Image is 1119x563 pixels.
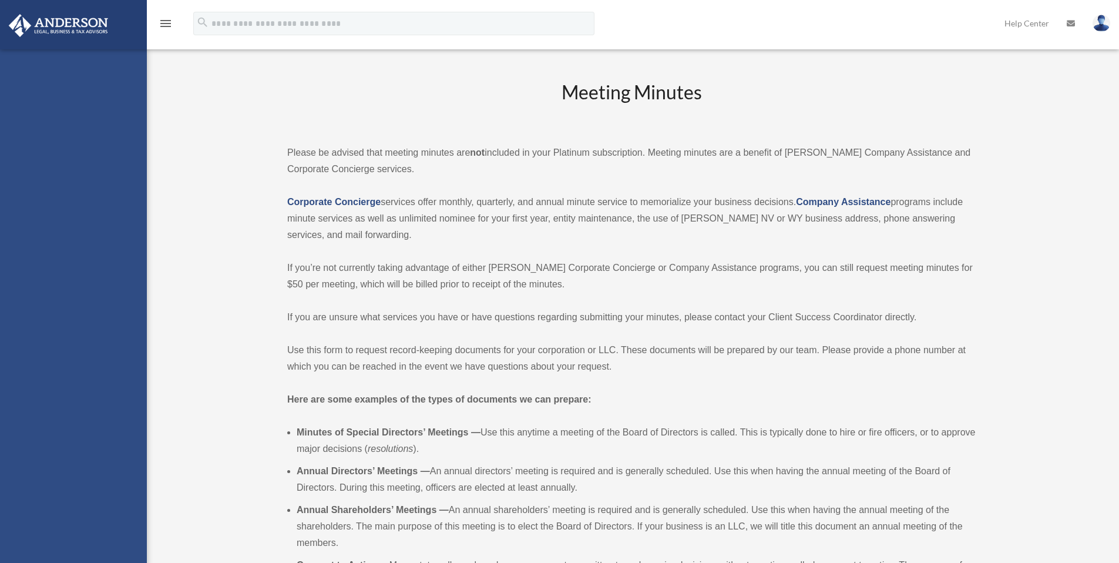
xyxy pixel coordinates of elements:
[287,194,976,243] p: services offer monthly, quarterly, and annual minute service to memorialize your business decisio...
[287,394,592,404] strong: Here are some examples of the types of documents we can prepare:
[287,197,381,207] a: Corporate Concierge
[1093,15,1110,32] img: User Pic
[159,16,173,31] i: menu
[297,505,449,515] b: Annual Shareholders’ Meetings —
[5,14,112,37] img: Anderson Advisors Platinum Portal
[287,145,976,177] p: Please be advised that meeting minutes are included in your Platinum subscription. Meeting minute...
[159,21,173,31] a: menu
[287,260,976,293] p: If you’re not currently taking advantage of either [PERSON_NAME] Corporate Concierge or Company A...
[297,466,430,476] b: Annual Directors’ Meetings —
[287,309,976,326] p: If you are unsure what services you have or have questions regarding submitting your minutes, ple...
[297,502,976,551] li: An annual shareholders’ meeting is required and is generally scheduled. Use this when having the ...
[796,197,891,207] a: Company Assistance
[368,444,413,454] em: resolutions
[287,79,976,128] h2: Meeting Minutes
[297,427,480,437] b: Minutes of Special Directors’ Meetings —
[196,16,209,29] i: search
[297,424,976,457] li: Use this anytime a meeting of the Board of Directors is called. This is typically done to hire or...
[287,342,976,375] p: Use this form to request record-keeping documents for your corporation or LLC. These documents wi...
[470,148,485,157] strong: not
[297,463,976,496] li: An annual directors’ meeting is required and is generally scheduled. Use this when having the ann...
